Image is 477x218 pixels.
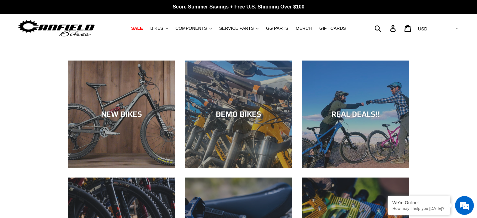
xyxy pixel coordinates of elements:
[216,24,262,33] button: SERVICE PARTS
[68,61,175,168] a: NEW BIKES
[185,61,292,168] a: DEMO BIKES
[68,110,175,119] div: NEW BIKES
[150,26,163,31] span: BIKES
[185,110,292,119] div: DEMO BIKES
[302,110,409,119] div: REAL DEALS!!
[319,26,346,31] span: GIFT CARDS
[293,24,315,33] a: MERCH
[378,21,394,35] input: Search
[392,200,446,205] div: We're Online!
[266,26,288,31] span: GG PARTS
[17,19,96,38] img: Canfield Bikes
[296,26,312,31] span: MERCH
[392,206,446,211] p: How may I help you today?
[128,24,146,33] a: SALE
[147,24,171,33] button: BIKES
[172,24,215,33] button: COMPONENTS
[263,24,291,33] a: GG PARTS
[131,26,143,31] span: SALE
[316,24,349,33] a: GIFT CARDS
[176,26,207,31] span: COMPONENTS
[302,61,409,168] a: REAL DEALS!!
[219,26,254,31] span: SERVICE PARTS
